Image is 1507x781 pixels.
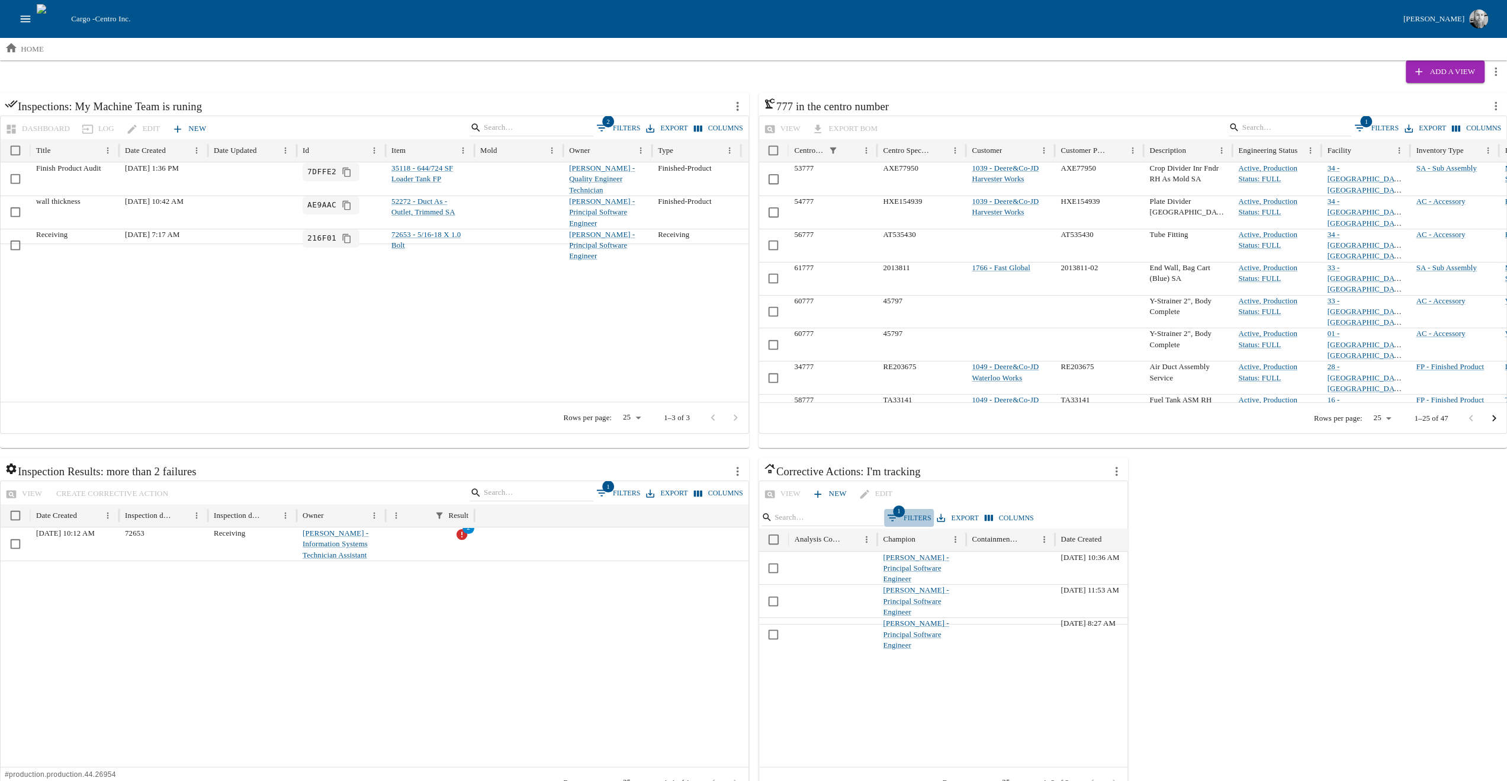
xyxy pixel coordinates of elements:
[674,143,690,159] button: Sort
[691,485,746,502] button: Select columns
[569,164,635,194] a: [PERSON_NAME] - Quality Engineer Technician
[972,363,1039,382] a: 1049 - Deere&Co-JD Waterloo Works
[1061,586,1119,594] span: 08/05/2025 11:53 AM
[1239,197,1297,216] a: Active, Production Status: FULL
[95,14,130,23] span: Centro Inc.
[1360,116,1372,127] span: 1
[307,200,336,210] code: AE9AAC
[652,196,741,229] div: Finished-Product
[310,143,326,159] button: Sort
[125,197,184,206] span: 03/26/2025 10:42 AM
[391,231,461,249] a: 72653 - 5/16-18 X 1.0 Bolt
[1020,532,1036,548] button: Sort
[5,462,726,481] h6: Inspection Results: more than 2 failures
[789,162,878,196] div: 53777
[1061,535,1102,544] div: Date Created
[972,164,1039,183] a: 1039 - Deere&Co-JD Harvester Works
[1144,262,1233,295] div: End Wall, Bag Cart (Blue) SA
[878,229,966,262] div: AT535430
[972,535,1020,544] div: Containment Completed Date
[1416,197,1466,206] a: AC - Accessory
[470,119,593,139] div: Search
[1484,95,1507,117] button: more actions
[569,146,590,155] div: Owner
[1055,262,1144,295] div: 2013811-02
[1416,363,1484,371] a: FP - Finished Product
[1055,361,1144,394] div: RE203675
[1239,164,1297,183] a: Active, Production Status: FULL
[1392,143,1408,159] button: Menu
[1416,264,1477,272] a: SA - Sub Assembly
[1328,297,1408,327] a: 33 - [GEOGRAPHIC_DATA], [GEOGRAPHIC_DATA]
[52,143,68,159] button: Sort
[1328,197,1408,228] a: 34 - [GEOGRAPHIC_DATA], [GEOGRAPHIC_DATA]
[1144,295,1233,328] div: Y-Strainer 2", Body Complete
[339,164,355,180] button: Copy full UUID
[30,196,119,229] div: wall thickness
[763,97,1484,116] h6: 777 in the centro number
[652,162,741,196] div: Finished-Product
[658,146,673,155] div: Type
[825,143,841,159] div: 1 active filter
[643,485,690,502] button: Export
[1480,143,1496,159] button: Menu
[391,164,453,183] a: 35118 - 644/724 SF Loader Tank FP
[664,412,690,423] p: 1–3 of 3
[878,295,966,328] div: 45797
[1144,328,1233,361] div: Y-Strainer 2", Body Complete
[37,4,66,34] img: cargo logo
[1416,146,1464,155] div: Inventory Type
[1328,264,1408,294] a: 33 - [GEOGRAPHIC_DATA], [GEOGRAPHIC_DATA]
[36,511,77,520] div: Date Created
[303,511,324,520] div: Owner
[1399,6,1493,32] button: [PERSON_NAME]
[878,262,966,295] div: 2013811
[1328,164,1408,194] a: 34 - [GEOGRAPHIC_DATA], [GEOGRAPHIC_DATA]
[432,508,448,524] div: 1 active filter
[1239,363,1297,382] a: Active, Production Status: FULL
[169,119,211,139] a: New
[1055,162,1144,196] div: AXE77950
[1402,120,1449,137] button: Export
[1406,60,1484,83] button: Add a View
[66,13,1398,25] div: Cargo -
[843,143,859,159] button: Sort
[1303,143,1319,159] button: Menu
[691,120,746,137] button: Select columns
[825,143,841,159] button: Show filters
[1469,9,1488,28] img: Profile image
[893,505,905,517] span: 1
[1416,231,1466,239] a: AC - Accessory
[947,143,963,159] button: Menu
[775,509,867,526] input: Search…
[339,197,355,213] button: Copy full UUID
[761,509,884,529] div: Search
[448,511,468,520] div: Result
[878,162,966,196] div: AXE77950
[1239,329,1297,348] a: Active, Production Status: FULL
[1061,146,1108,155] div: Customer Part Number
[1144,162,1233,196] div: Crop Divider Inr Fndr RH As Mold SA
[1242,120,1334,136] input: Search…
[1416,329,1466,338] a: AC - Accessory
[1187,143,1203,159] button: Sort
[1214,143,1230,159] button: Menu
[593,119,644,137] button: Show filters
[484,485,576,501] input: Search…
[303,529,368,559] a: [PERSON_NAME] - Information Systems Technician Assistant
[602,116,614,127] span: 2
[189,143,205,159] button: Menu
[934,510,981,527] button: Export
[602,481,614,492] span: 1
[432,508,448,524] button: Show filters
[1055,196,1144,229] div: HXE154939
[367,508,383,524] button: Menu
[1351,119,1402,137] button: Show filters
[726,95,748,117] button: more actions
[462,522,474,534] span: 2
[1367,410,1395,427] div: 25
[307,167,336,177] code: 7DFFE2
[36,146,50,155] div: Title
